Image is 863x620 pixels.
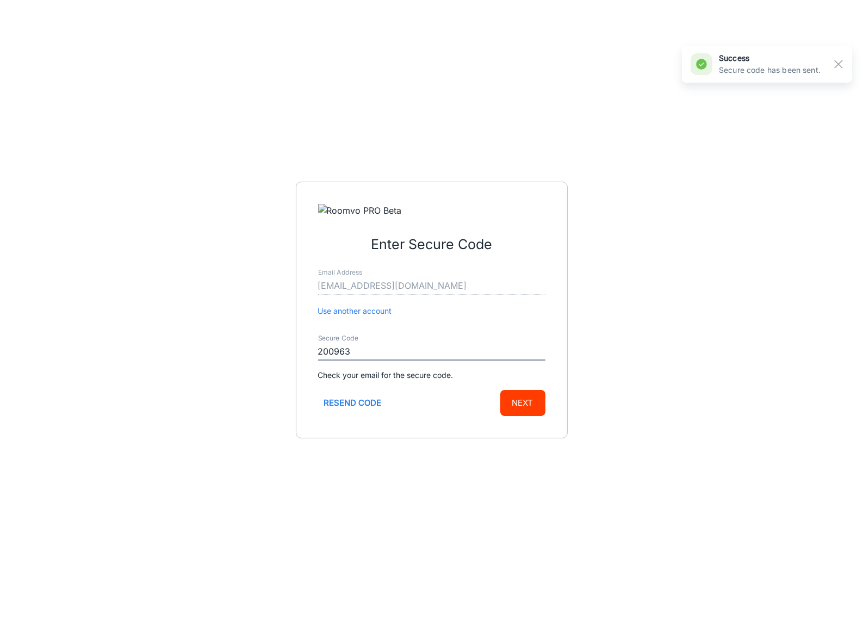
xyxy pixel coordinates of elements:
[318,204,545,221] img: Roomvo PRO Beta
[719,64,821,76] p: Secure code has been sent.
[318,333,358,343] label: Secure Code
[318,234,545,255] p: Enter Secure Code
[318,390,388,416] button: Resend code
[500,390,545,416] button: Next
[719,52,821,64] h6: success
[318,343,545,361] input: Enter secure code
[318,305,392,317] button: Use another account
[318,277,545,295] input: myname@example.com
[318,369,545,381] p: Check your email for the secure code.
[318,268,362,277] label: Email Address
